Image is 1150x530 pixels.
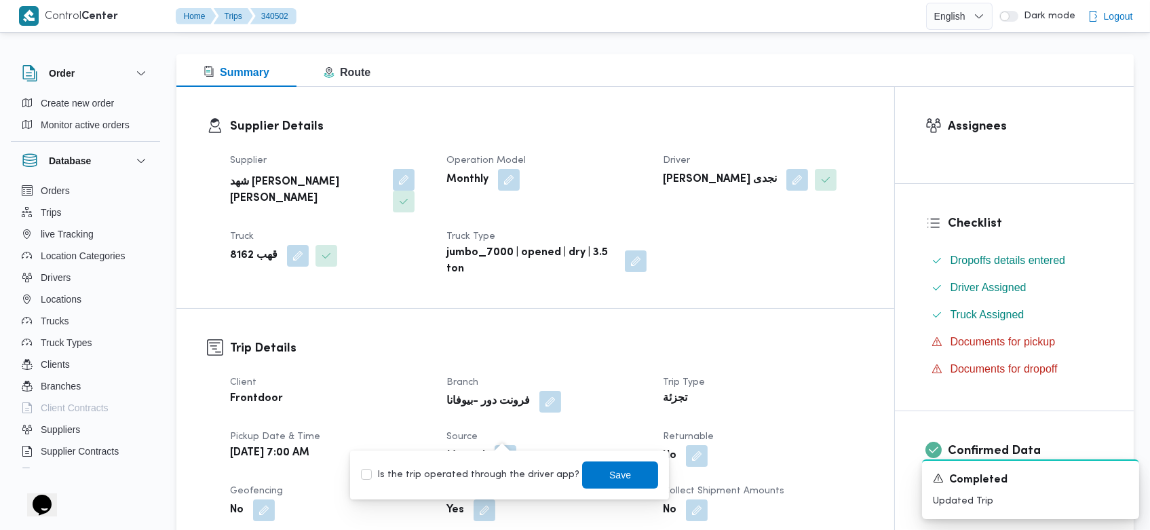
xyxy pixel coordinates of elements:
[933,494,1128,508] p: Updated Trip
[610,467,632,483] span: Save
[41,421,80,438] span: Suppliers
[230,174,383,207] b: شهد [PERSON_NAME] [PERSON_NAME]
[41,313,69,329] span: Trucks
[41,400,109,416] span: Client Contracts
[446,172,488,188] b: Monthly
[41,183,70,199] span: Orders
[41,269,71,286] span: Drivers
[230,248,277,264] b: قهب 8162
[230,502,244,518] b: No
[926,250,1104,271] button: Dropoffs details entered
[446,502,464,518] b: Yes
[446,156,526,165] span: Operation Model
[951,363,1058,375] span: Documents for dropoff
[41,117,130,133] span: Monitor active orders
[446,448,485,464] b: Manual
[16,462,155,484] button: Devices
[16,114,155,136] button: Monitor active orders
[361,467,579,483] label: Is the trip operated through the driver app?
[663,448,676,464] b: No
[663,156,690,165] span: Driver
[41,378,81,394] span: Branches
[230,339,864,358] h3: Trip Details
[1018,11,1075,22] span: Dark mode
[11,180,160,474] div: Database
[446,245,615,278] b: jumbo_7000 | opened | dry | 3.5 ton
[230,487,283,495] span: Geofencing
[663,391,687,407] b: تجزئة
[926,304,1104,326] button: Truck Assigned
[41,226,94,242] span: live Tracking
[250,8,296,24] button: 340502
[951,282,1027,293] span: Driver Assigned
[16,180,155,202] button: Orders
[933,472,1128,489] div: Notification
[949,472,1008,489] span: Completed
[951,254,1066,266] span: Dropoffs details entered
[14,476,57,516] iframe: chat widget
[230,117,864,136] h3: Supplier Details
[41,335,92,351] span: Truck Types
[16,288,155,310] button: Locations
[16,92,155,114] button: Create new order
[11,92,160,141] div: Order
[16,267,155,288] button: Drivers
[663,172,777,188] b: [PERSON_NAME] نجدى
[19,6,39,26] img: X8yXhbKr1z7QwAAAABJRU5ErkJggg==
[230,156,267,165] span: Supplier
[22,153,149,169] button: Database
[82,12,119,22] b: Center
[16,223,155,245] button: live Tracking
[41,291,81,307] span: Locations
[41,95,114,111] span: Create new order
[214,8,253,24] button: Trips
[663,502,676,518] b: No
[16,354,155,375] button: Clients
[951,309,1024,320] span: Truck Assigned
[230,391,283,407] b: Frontdoor
[176,8,216,24] button: Home
[49,153,91,169] h3: Database
[446,394,530,410] b: فرونت دور -بيوفانا
[16,440,155,462] button: Supplier Contracts
[22,65,149,81] button: Order
[948,117,1104,136] h3: Assignees
[16,375,155,397] button: Branches
[16,245,155,267] button: Location Categories
[16,332,155,354] button: Truck Types
[446,378,478,387] span: Branch
[948,214,1104,233] h3: Checklist
[663,378,705,387] span: Trip Type
[951,334,1056,350] span: Documents for pickup
[951,336,1056,347] span: Documents for pickup
[926,331,1104,353] button: Documents for pickup
[951,307,1024,323] span: Truck Assigned
[446,232,495,241] span: Truck Type
[324,67,370,78] span: Route
[1104,8,1133,24] span: Logout
[446,432,478,441] span: Source
[49,65,75,81] h3: Order
[16,310,155,332] button: Trucks
[230,445,309,461] b: [DATE] 7:00 AM
[41,443,119,459] span: Supplier Contracts
[230,378,256,387] span: Client
[663,487,784,495] span: Collect Shipment Amounts
[230,432,320,441] span: Pickup date & time
[230,232,254,241] span: Truck
[926,277,1104,299] button: Driver Assigned
[16,419,155,440] button: Suppliers
[926,358,1104,380] button: Documents for dropoff
[204,67,269,78] span: Summary
[951,361,1058,377] span: Documents for dropoff
[948,442,1104,460] h3: Confirmed Data
[41,204,62,221] span: Trips
[951,280,1027,296] span: Driver Assigned
[663,432,714,441] span: Returnable
[41,356,70,373] span: Clients
[16,202,155,223] button: Trips
[41,465,75,481] span: Devices
[1082,3,1138,30] button: Logout
[951,252,1066,269] span: Dropoffs details entered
